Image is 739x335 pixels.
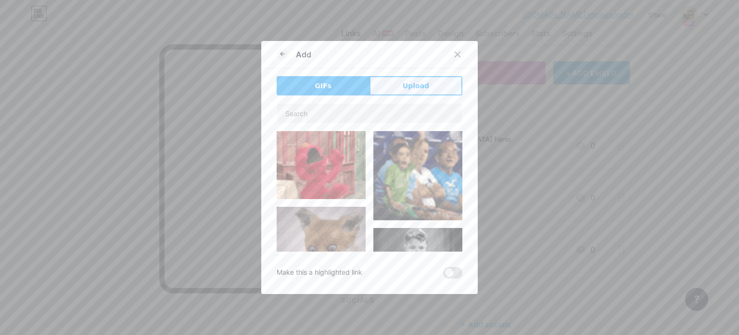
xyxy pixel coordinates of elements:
input: Search [277,104,462,123]
span: Upload [403,81,429,91]
div: Make this a highlighted link [277,267,362,279]
button: Upload [369,76,462,95]
img: Gihpy [277,131,366,199]
img: Gihpy [373,131,462,220]
button: GIFs [277,76,369,95]
img: Gihpy [373,228,462,289]
span: GIFs [315,81,331,91]
div: Add [296,49,311,60]
img: Gihpy [277,207,366,283]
